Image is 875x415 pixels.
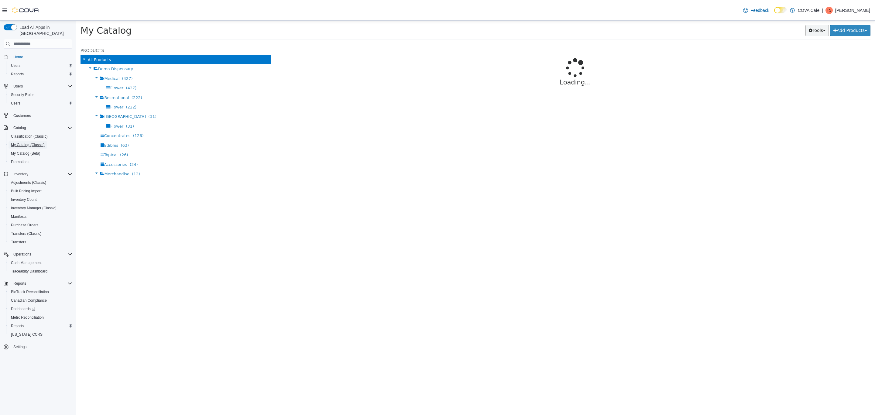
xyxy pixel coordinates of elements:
span: Reports [11,280,72,287]
span: My Catalog (Beta) [9,150,72,157]
span: (12) [56,151,64,156]
span: Inventory [11,170,72,178]
span: Inventory Manager (Classic) [11,206,57,211]
input: Dark Mode [774,7,787,13]
button: Home [1,52,75,61]
span: Cash Management [9,259,72,266]
span: Promotions [9,158,72,166]
button: Catalog [11,124,28,132]
a: Bulk Pricing Import [9,187,44,195]
button: [US_STATE] CCRS [6,330,75,339]
span: Reports [13,281,26,286]
button: Settings [1,342,75,351]
span: (222) [50,84,60,89]
span: Reports [9,70,72,78]
span: Metrc Reconciliation [11,315,44,320]
a: My Catalog (Classic) [9,141,47,149]
span: Transfers (Classic) [9,230,72,237]
h5: Products [5,26,195,33]
span: Reports [9,322,72,330]
span: Home [13,55,23,60]
button: Transfers (Classic) [6,229,75,238]
span: Reports [11,72,24,77]
a: Transfers [9,238,29,246]
a: Inventory Count [9,196,39,203]
span: Transfers [9,238,72,246]
span: Bulk Pricing Import [9,187,72,195]
span: Canadian Compliance [9,297,72,304]
button: Inventory Count [6,195,75,204]
button: Canadian Compliance [6,296,75,305]
span: (63) [45,122,53,127]
span: (427) [46,56,57,60]
button: Reports [6,322,75,330]
p: [PERSON_NAME] [835,7,870,14]
span: Medical [28,56,43,60]
button: Customers [1,111,75,120]
span: Manifests [9,213,72,220]
a: Dashboards [6,305,75,313]
p: | [822,7,823,14]
span: Adjustments (Classic) [9,179,72,186]
button: Reports [11,280,29,287]
button: Cash Management [6,259,75,267]
button: Add Products [754,4,794,15]
span: Operations [11,251,72,258]
span: BioTrack Reconciliation [9,288,72,296]
a: Manifests [9,213,29,220]
a: Home [11,53,26,61]
span: (31) [72,94,81,98]
span: Traceabilty Dashboard [9,268,72,275]
a: Promotions [9,158,32,166]
span: Users [9,62,72,69]
span: (126) [57,113,68,117]
span: Dashboards [11,307,35,311]
button: Inventory [11,170,31,178]
button: Reports [1,279,75,288]
button: Classification (Classic) [6,132,75,141]
button: My Catalog (Classic) [6,141,75,149]
a: Purchase Orders [9,221,41,229]
button: Catalog [1,124,75,132]
span: Washington CCRS [9,331,72,338]
a: Classification (Classic) [9,133,50,140]
span: Catalog [13,125,26,130]
button: Traceabilty Dashboard [6,267,75,276]
button: Inventory [1,170,75,178]
span: Traceabilty Dashboard [11,269,47,274]
span: Settings [11,343,72,351]
span: Cash Management [11,260,42,265]
span: Edibles [28,122,42,127]
button: Manifests [6,212,75,221]
a: Customers [11,112,33,119]
span: (427) [50,65,60,70]
span: [US_STATE] CCRS [11,332,43,337]
span: Security Roles [9,91,72,98]
button: Users [1,82,75,91]
span: Topical [28,132,41,136]
span: Home [11,53,72,60]
a: Cash Management [9,259,44,266]
p: Loading... [223,57,777,67]
span: Recreational [28,75,53,79]
span: Catalog [11,124,72,132]
a: Adjustments (Classic) [9,179,49,186]
span: Merchandise [28,151,53,156]
button: Users [6,61,75,70]
span: Customers [13,113,31,118]
button: Operations [1,250,75,259]
span: Users [13,84,23,89]
span: Inventory Count [11,197,37,202]
button: Tools [729,4,753,15]
span: My Catalog [5,5,56,15]
a: Reports [9,70,26,78]
span: Flower [34,65,47,70]
span: [GEOGRAPHIC_DATA] [28,94,70,98]
span: Purchase Orders [9,221,72,229]
span: Settings [13,345,26,349]
a: [US_STATE] CCRS [9,331,45,338]
button: Security Roles [6,91,75,99]
span: Promotions [11,159,29,164]
button: Users [11,83,25,90]
span: Bulk Pricing Import [11,189,42,194]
